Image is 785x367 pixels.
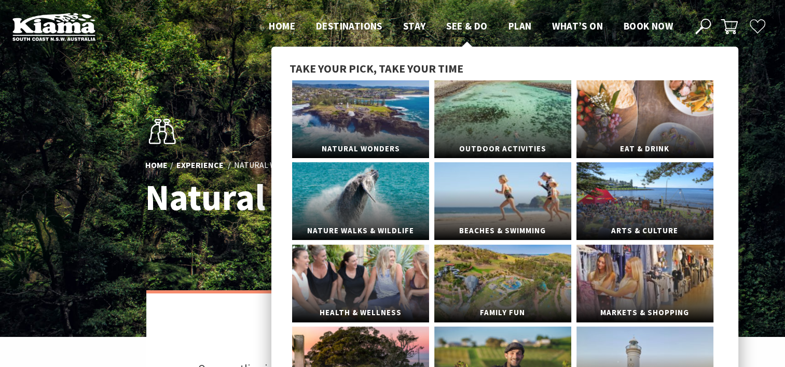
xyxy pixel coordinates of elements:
[446,20,487,32] span: See & Do
[145,160,168,171] a: Home
[508,20,532,32] span: Plan
[552,20,603,32] span: What’s On
[576,221,713,241] span: Arts & Culture
[434,303,571,322] span: Family Fun
[258,18,683,35] nav: Main Menu
[290,61,463,76] span: Take your pick, take your time
[292,303,429,322] span: Health & Wellness
[269,20,295,32] span: Home
[292,139,429,159] span: Natural Wonders
[234,159,307,172] li: Natural Wonders
[576,303,713,322] span: Markets & Shopping
[434,139,571,159] span: Outdoor Activities
[624,20,673,32] span: Book now
[576,139,713,159] span: Eat & Drink
[12,12,95,41] img: Kiama Logo
[403,20,426,32] span: Stay
[316,20,382,32] span: Destinations
[176,160,224,171] a: Experience
[434,221,571,241] span: Beaches & Swimming
[292,221,429,241] span: Nature Walks & Wildlife
[145,177,438,217] h1: Natural Wonders
[198,309,587,344] h2: Beauty abounds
